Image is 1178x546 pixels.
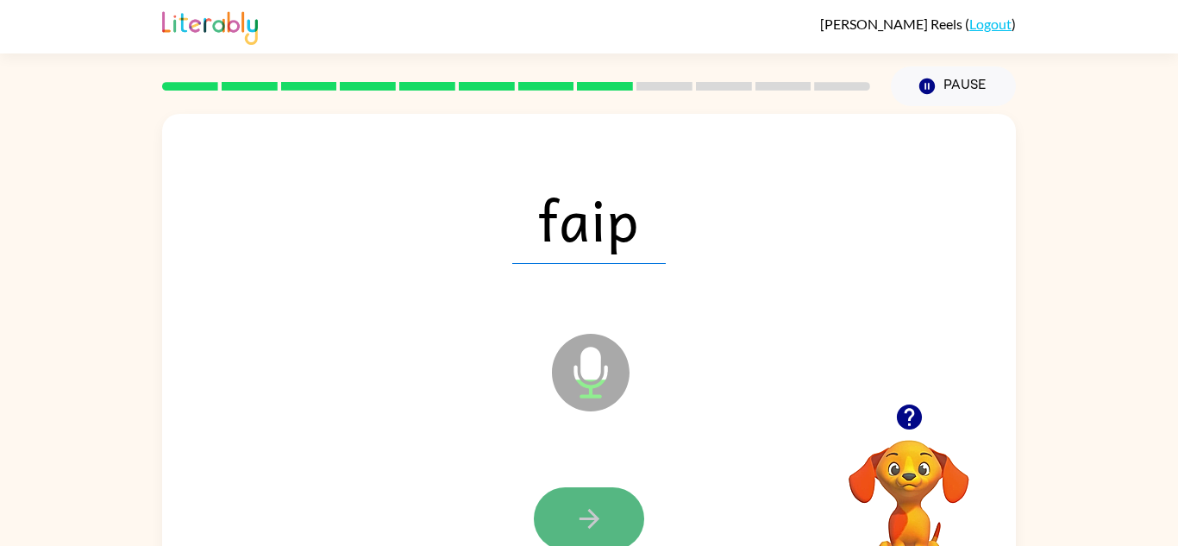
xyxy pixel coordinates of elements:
img: Literably [162,7,258,45]
span: faip [512,174,666,264]
button: Pause [891,66,1016,106]
a: Logout [969,16,1012,32]
span: [PERSON_NAME] Reels [820,16,965,32]
div: ( ) [820,16,1016,32]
